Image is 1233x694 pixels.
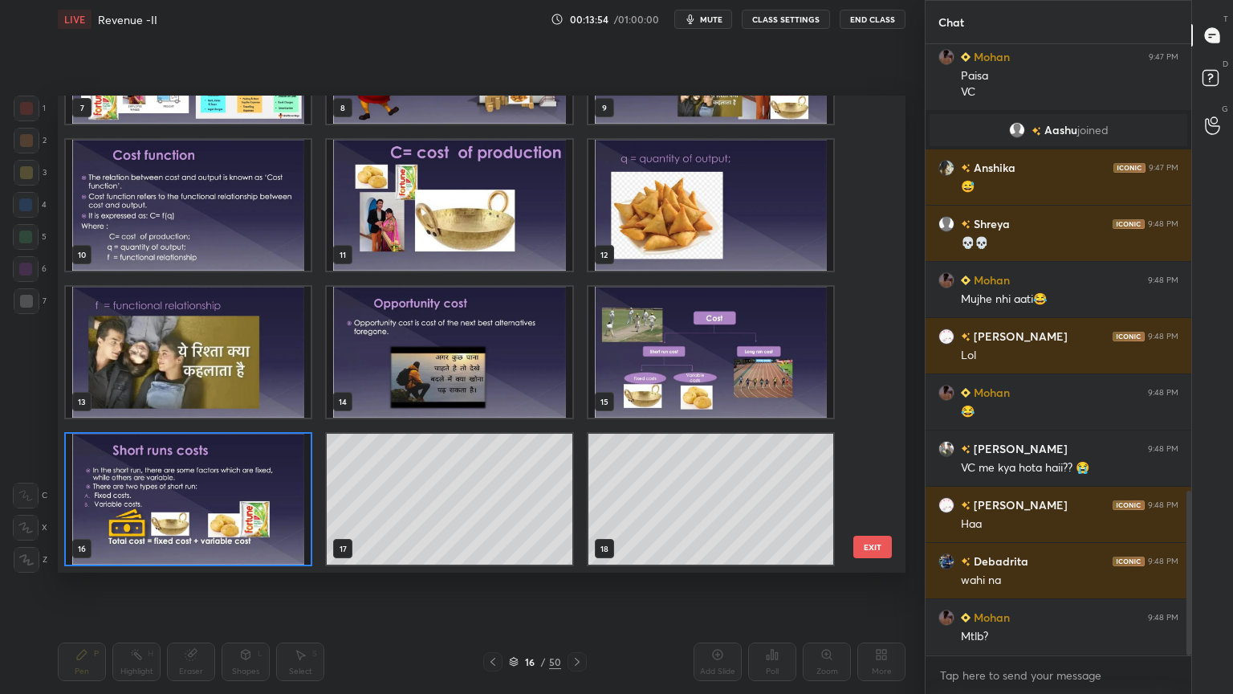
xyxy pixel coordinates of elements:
button: EXIT [853,536,892,558]
img: 1759766639U40VW2.pdf [66,287,311,418]
img: no-rating-badge.077c3623.svg [961,333,971,341]
h6: Shreya [971,215,1010,232]
div: VC [961,84,1178,100]
img: 6b0fccd259fa47c383fc0b844a333e12.jpg [938,610,954,626]
span: mute [700,14,722,25]
p: G [1222,103,1228,115]
h6: Mohan [971,609,1010,626]
img: 6b0fccd259fa47c383fc0b844a333e12.jpg [938,385,954,401]
div: 1 [14,96,46,121]
div: 9:47 PM [1149,52,1178,62]
div: 9:48 PM [1148,332,1178,341]
div: 😅 [961,179,1178,195]
img: 6b0fccd259fa47c383fc0b844a333e12.jpg [938,272,954,288]
div: 9:48 PM [1148,388,1178,398]
img: no-rating-badge.077c3623.svg [961,501,971,510]
div: 9:47 PM [1149,163,1178,173]
img: 6b0fccd259fa47c383fc0b844a333e12.jpg [938,49,954,65]
h6: Mohan [971,384,1010,401]
div: 9:48 PM [1148,557,1178,566]
img: 1759766639U40VW2.pdf [66,434,311,565]
div: X [13,515,47,541]
div: Haa [961,516,1178,533]
img: 9bd53f04b6f74b50bc09872727d51a66.jpg [938,553,954,569]
div: 9:48 PM [1148,276,1178,285]
img: 1759766639U40VW2.pdf [588,140,833,271]
img: Learner_Badge_beginner_1_8b307cf2a0.svg [961,52,971,62]
img: no-rating-badge.077c3623.svg [961,445,971,454]
img: Learner_Badge_beginner_1_8b307cf2a0.svg [961,613,971,623]
img: no-rating-badge.077c3623.svg [1032,127,1041,136]
div: 9:48 PM [1148,444,1178,454]
div: 16 [522,657,538,667]
div: LIVE [58,10,92,29]
img: 1759766639U40VW2.pdf [66,140,311,271]
div: Z [14,547,47,573]
img: 3a49668fa4a54efc8131f98c6a11796a.jpg [938,329,954,345]
img: iconic-dark.1390631f.png [1113,500,1145,510]
button: mute [674,10,732,29]
div: grid [926,44,1191,655]
img: no-rating-badge.077c3623.svg [961,557,971,566]
img: 1759766639U40VW2.pdf [588,287,833,418]
div: wahi na [961,573,1178,589]
div: 4 [13,192,47,218]
img: Learner_Badge_beginner_1_8b307cf2a0.svg [961,276,971,285]
img: no-rating-badge.077c3623.svg [961,220,971,229]
img: default.png [1009,122,1025,138]
h6: Anshika [971,159,1015,176]
img: iconic-dark.1390631f.png [1113,557,1145,566]
img: no-rating-badge.077c3623.svg [961,164,971,173]
h6: [PERSON_NAME] [971,496,1068,513]
p: D [1223,58,1228,70]
img: iconic-dark.1390631f.png [1113,163,1146,173]
div: 9:48 PM [1148,613,1178,623]
div: Paisa [961,68,1178,84]
img: iconic-dark.1390631f.png [1113,219,1145,229]
button: CLASS SETTINGS [742,10,830,29]
img: default.png [938,216,954,232]
h6: Mohan [971,271,1010,288]
div: 5 [13,224,47,250]
span: joined [1077,124,1109,137]
img: 1759766639U40VW2.pdf [327,140,572,271]
img: Learner_Badge_beginner_1_8b307cf2a0.svg [961,388,971,398]
p: Chat [926,1,977,43]
div: Mujhe nhi aati😂 [961,292,1178,308]
div: 50 [549,655,561,669]
h4: Revenue -II [98,12,157,27]
div: 2 [14,128,47,153]
div: grid [58,96,877,573]
p: T [1223,13,1228,25]
div: 😂 [961,404,1178,420]
button: End Class [840,10,905,29]
div: Mtlb? [961,629,1178,645]
img: 3956022dec244926bd5dc17a62a48721.jpg [938,441,954,457]
div: 3 [14,160,47,186]
span: Aashu [1044,124,1077,137]
h6: Mohan [971,48,1010,65]
img: 3a49668fa4a54efc8131f98c6a11796a.jpg [938,497,954,513]
div: VC me kya hota haii?? 😭 [961,460,1178,476]
img: 705f739bba71449bb2196bcb5ce5af4a.jpg [938,160,954,176]
div: / [541,657,546,667]
div: 6 [13,256,47,282]
div: 7 [14,288,47,314]
img: iconic-dark.1390631f.png [1113,332,1145,341]
div: 9:48 PM [1148,500,1178,510]
div: 9:48 PM [1148,219,1178,229]
div: Lol [961,348,1178,364]
div: C [13,483,47,508]
h6: [PERSON_NAME] [971,440,1068,457]
h6: Debadrita [971,553,1028,569]
h6: [PERSON_NAME] [971,328,1068,345]
div: 💀💀 [961,235,1178,251]
img: 1759766639U40VW2.pdf [327,287,572,418]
